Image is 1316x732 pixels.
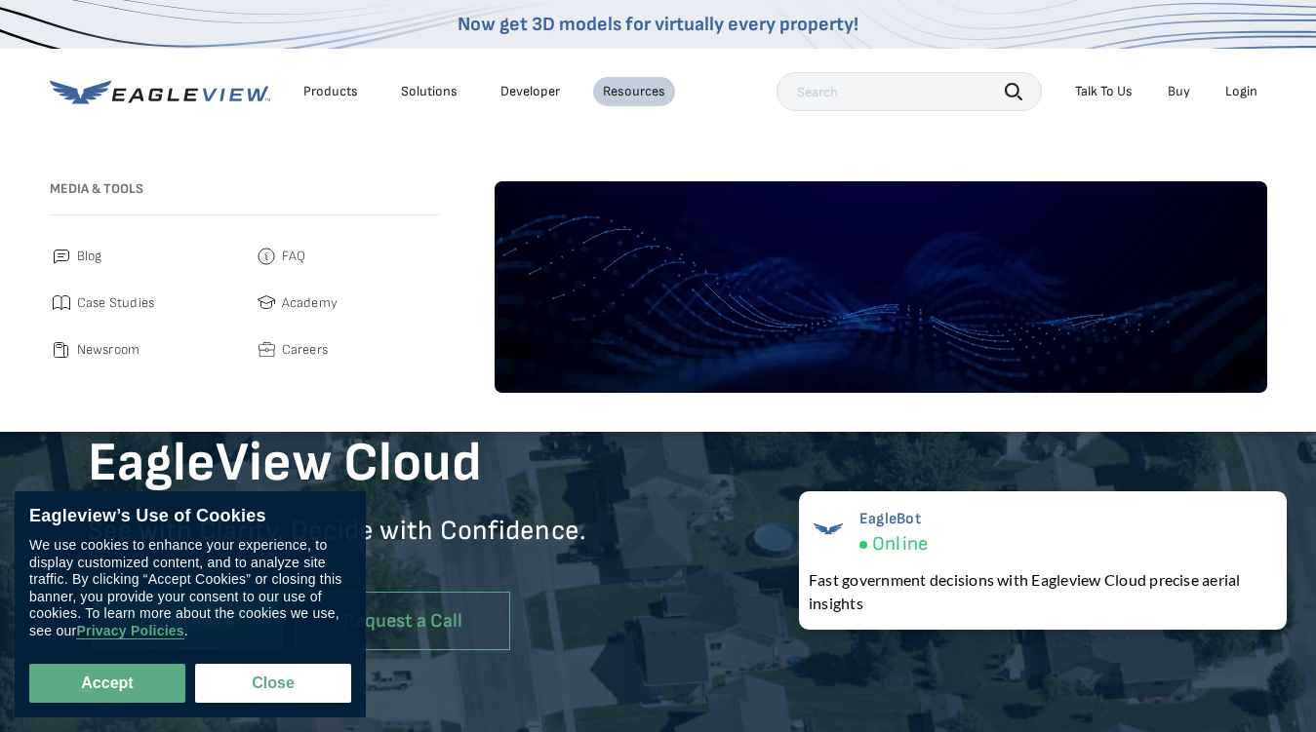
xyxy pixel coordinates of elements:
[500,83,560,100] a: Developer
[77,338,140,362] span: Newsroom
[282,291,339,315] span: Academy
[1075,83,1133,100] div: Talk To Us
[77,245,102,268] span: Blog
[777,72,1042,111] input: Search
[303,83,358,100] div: Products
[76,623,183,639] a: Privacy Policies
[50,338,73,362] img: newsroom.svg
[1168,83,1190,100] a: Buy
[282,338,329,362] span: Careers
[603,83,665,100] div: Resources
[88,430,658,498] h1: EagleView Cloud
[77,291,155,315] span: Case Studies
[1225,83,1257,100] div: Login
[88,514,658,577] p: See with Clarity. Decide with Confidence.
[50,245,235,268] a: Blog
[401,83,458,100] div: Solutions
[658,320,1229,642] iframe: Eagleview Cloud Overview
[50,245,73,268] img: blog.svg
[872,532,928,557] span: Online
[296,592,510,651] a: Request a Call
[458,13,858,36] a: Now get 3D models for virtually every property!
[255,245,440,268] a: FAQ
[50,291,73,315] img: case_studies.svg
[859,510,928,528] span: EagleBot
[29,537,351,639] div: We use cookies to enhance your experience, to display customized content, and to analyze site tra...
[29,664,185,703] button: Accept
[50,291,235,315] a: Case Studies
[809,568,1277,615] div: Fast government decisions with Eagleview Cloud precise aerial insights
[29,506,351,527] div: Eagleview’s Use of Cookies
[809,510,848,549] img: EagleBot
[255,338,440,362] a: Careers
[195,664,351,703] button: Close
[282,245,306,268] span: FAQ
[255,338,278,362] img: careers.svg
[50,338,235,362] a: Newsroom
[255,291,278,315] img: academy.svg
[255,245,278,268] img: faq.svg
[50,181,440,198] h3: Media & Tools
[495,181,1267,393] img: default-image.webp
[255,291,440,315] a: Academy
